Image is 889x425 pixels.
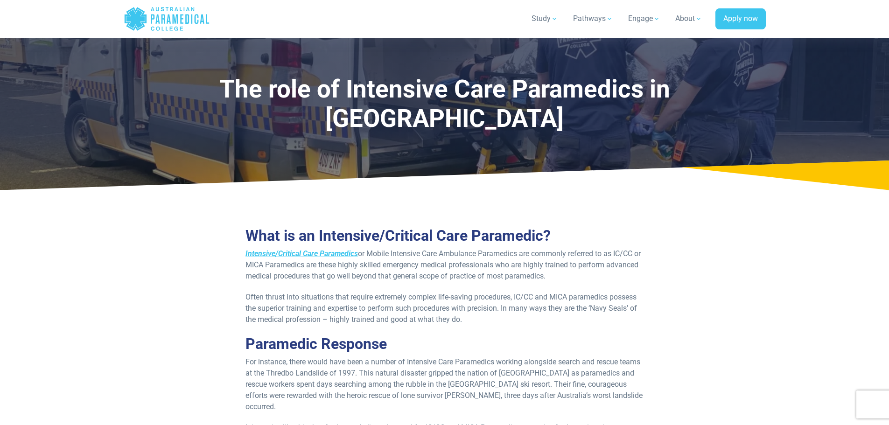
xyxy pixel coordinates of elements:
[124,4,210,34] a: Australian Paramedical College
[245,356,644,412] p: For instance, there would have been a number of Intensive Care Paramedics working alongside searc...
[526,6,564,32] a: Study
[567,6,619,32] a: Pathways
[245,227,644,244] h2: What is an Intensive/Critical Care Paramedic?
[245,248,644,282] p: or Mobile Intensive Care Ambulance Paramedics are commonly referred to as IC/CC or MICA Paramedic...
[623,6,666,32] a: Engage
[245,249,358,258] a: Intensive/Critical Care Paramedics
[204,75,686,134] h1: The role of Intensive Care Paramedics in [GEOGRAPHIC_DATA]
[245,335,644,353] h2: Paramedic Response
[245,292,644,325] p: Often thrust into situations that require extremely complex life-saving procedures, IC/CC and MIC...
[670,6,708,32] a: About
[715,8,766,30] a: Apply now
